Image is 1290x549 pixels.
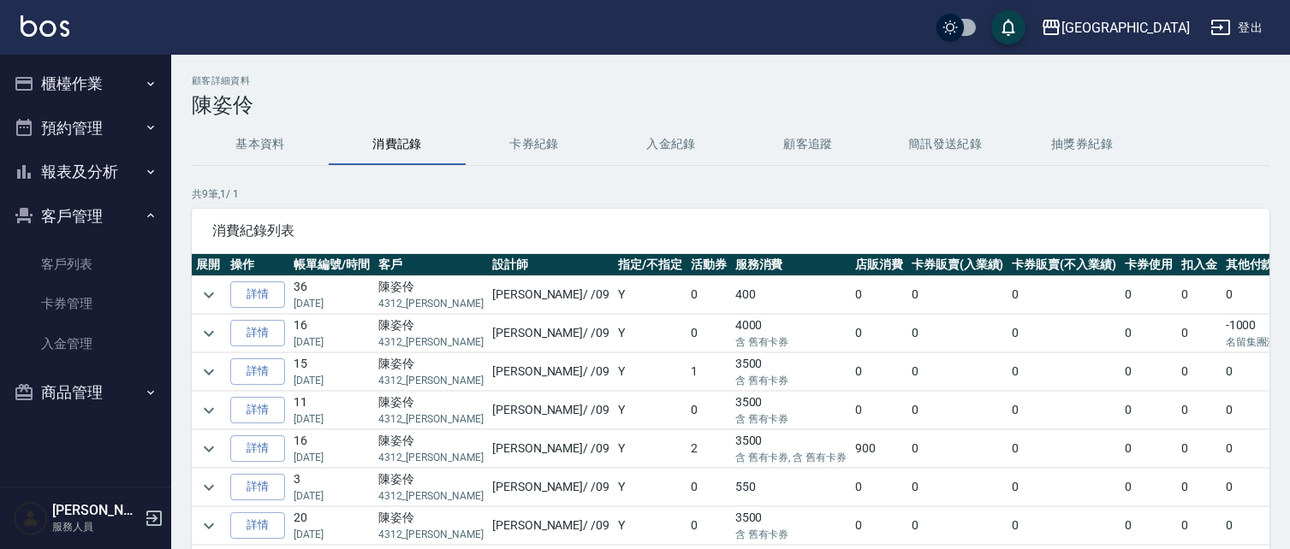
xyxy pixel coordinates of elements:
[294,296,370,311] p: [DATE]
[731,430,851,468] td: 3500
[1008,507,1121,545] td: 0
[735,411,847,427] p: 含 舊有卡券
[488,507,614,545] td: [PERSON_NAME] / /09
[289,353,374,391] td: 15
[851,276,907,314] td: 0
[614,469,687,506] td: Y
[212,222,1249,239] span: 消費紀錄列表
[603,124,740,165] button: 入金紀錄
[230,512,285,539] a: 詳情
[230,320,285,346] a: 詳情
[294,334,370,350] p: [DATE]
[230,474,285,500] a: 詳情
[614,254,687,276] th: 指定/不指定
[378,296,484,311] p: 4312_[PERSON_NAME]
[1177,430,1222,468] td: 0
[7,106,164,151] button: 預約管理
[374,392,488,429] td: 陳姿伶
[731,507,851,545] td: 3500
[294,527,370,542] p: [DATE]
[687,392,731,429] td: 0
[1121,392,1177,429] td: 0
[731,353,851,391] td: 3500
[687,276,731,314] td: 0
[907,315,1008,352] td: 0
[614,392,687,429] td: Y
[1008,469,1121,506] td: 0
[614,276,687,314] td: Y
[731,469,851,506] td: 550
[378,373,484,388] p: 4312_[PERSON_NAME]
[488,392,614,429] td: [PERSON_NAME] / /09
[687,254,731,276] th: 活動券
[1008,392,1121,429] td: 0
[991,10,1025,44] button: save
[614,315,687,352] td: Y
[1177,254,1222,276] th: 扣入金
[1177,353,1222,391] td: 0
[374,276,488,314] td: 陳姿伶
[907,469,1008,506] td: 0
[851,507,907,545] td: 0
[7,245,164,284] a: 客戶列表
[488,353,614,391] td: [PERSON_NAME] / /09
[196,475,222,500] button: expand row
[378,488,484,504] p: 4312_[PERSON_NAME]
[192,254,226,276] th: 展開
[907,254,1008,276] th: 卡券販賣(入業績)
[1121,507,1177,545] td: 0
[488,254,614,276] th: 設計師
[851,254,907,276] th: 店販消費
[1177,315,1222,352] td: 0
[1008,276,1121,314] td: 0
[851,469,907,506] td: 0
[289,430,374,468] td: 16
[1177,469,1222,506] td: 0
[614,430,687,468] td: Y
[907,392,1008,429] td: 0
[488,276,614,314] td: [PERSON_NAME] / /09
[1121,315,1177,352] td: 0
[1014,124,1150,165] button: 抽獎券紀錄
[192,186,1269,202] p: 共 9 筆, 1 / 1
[289,392,374,429] td: 11
[731,315,851,352] td: 4000
[21,15,69,37] img: Logo
[196,436,222,462] button: expand row
[687,315,731,352] td: 0
[851,353,907,391] td: 0
[614,507,687,545] td: Y
[7,150,164,194] button: 報表及分析
[1008,254,1121,276] th: 卡券販賣(不入業績)
[907,430,1008,468] td: 0
[196,513,222,539] button: expand row
[226,254,289,276] th: 操作
[907,276,1008,314] td: 0
[735,450,847,465] p: 含 舊有卡券, 含 舊有卡券
[907,507,1008,545] td: 0
[289,276,374,314] td: 36
[1121,430,1177,468] td: 0
[1061,17,1190,38] div: [GEOGRAPHIC_DATA]
[735,334,847,350] p: 含 舊有卡券
[687,430,731,468] td: 2
[378,411,484,427] p: 4312_[PERSON_NAME]
[192,124,329,165] button: 基本資料
[294,488,370,504] p: [DATE]
[378,334,484,350] p: 4312_[PERSON_NAME]
[1008,315,1121,352] td: 0
[731,254,851,276] th: 服務消費
[1121,469,1177,506] td: 0
[7,194,164,239] button: 客戶管理
[196,359,222,385] button: expand row
[230,281,285,308] a: 詳情
[374,353,488,391] td: 陳姿伶
[1034,10,1197,45] button: [GEOGRAPHIC_DATA]
[52,502,140,519] h5: [PERSON_NAME]
[294,373,370,388] p: [DATE]
[374,507,488,545] td: 陳姿伶
[1177,392,1222,429] td: 0
[1008,353,1121,391] td: 0
[196,282,222,308] button: expand row
[289,507,374,545] td: 20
